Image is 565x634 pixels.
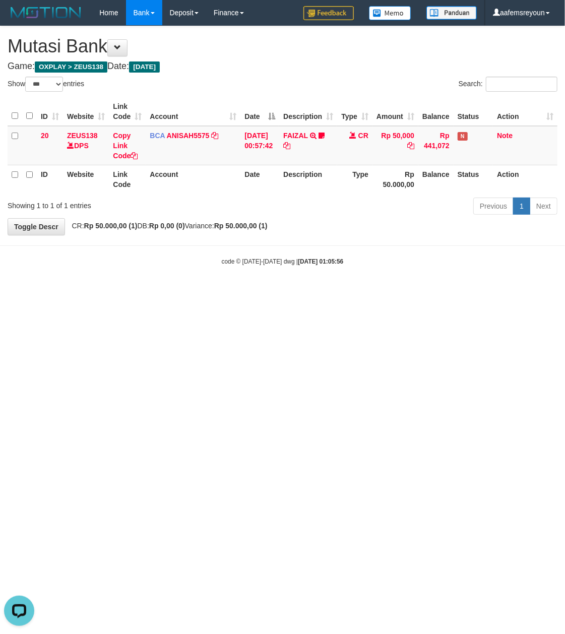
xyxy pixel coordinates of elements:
[109,165,146,194] th: Link Code
[372,97,418,126] th: Amount: activate to sort column ascending
[240,165,279,194] th: Date
[303,6,354,20] img: Feedback.jpg
[426,6,477,20] img: panduan.png
[214,222,268,230] strong: Rp 50.000,00 (1)
[63,126,109,165] td: DPS
[146,97,240,126] th: Account: activate to sort column ascending
[8,197,228,211] div: Showing 1 to 1 of 1 entries
[35,61,107,73] span: OXPLAY > ZEUS138
[513,198,530,215] a: 1
[129,61,160,73] span: [DATE]
[8,61,557,72] h4: Game: Date:
[84,222,138,230] strong: Rp 50.000,00 (1)
[37,165,63,194] th: ID
[454,97,493,126] th: Status
[150,132,165,140] span: BCA
[211,132,218,140] a: Copy ANISAH5575 to clipboard
[418,97,454,126] th: Balance
[240,97,279,126] th: Date: activate to sort column descending
[109,97,146,126] th: Link Code: activate to sort column ascending
[493,165,557,194] th: Action
[240,126,279,165] td: [DATE] 00:57:42
[8,218,65,235] a: Toggle Descr
[167,132,210,140] a: ANISAH5575
[372,126,418,165] td: Rp 50,000
[279,165,337,194] th: Description
[63,165,109,194] th: Website
[358,132,368,140] span: CR
[283,142,290,150] a: Copy FAIZAL to clipboard
[113,132,138,160] a: Copy Link Code
[41,132,49,140] span: 20
[530,198,557,215] a: Next
[372,165,418,194] th: Rp 50.000,00
[407,142,414,150] a: Copy Rp 50,000 to clipboard
[418,165,454,194] th: Balance
[298,258,343,265] strong: [DATE] 01:05:56
[8,5,84,20] img: MOTION_logo.png
[63,97,109,126] th: Website: activate to sort column ascending
[279,97,337,126] th: Description: activate to sort column ascending
[25,77,63,92] select: Showentries
[283,132,308,140] a: FAIZAL
[493,97,557,126] th: Action: activate to sort column ascending
[454,165,493,194] th: Status
[459,77,557,92] label: Search:
[369,6,411,20] img: Button%20Memo.svg
[222,258,344,265] small: code © [DATE]-[DATE] dwg |
[337,165,372,194] th: Type
[4,4,34,34] button: Open LiveChat chat widget
[8,77,84,92] label: Show entries
[486,77,557,92] input: Search:
[458,132,468,141] span: Has Note
[418,126,454,165] td: Rp 441,072
[149,222,185,230] strong: Rp 0,00 (0)
[8,36,557,56] h1: Mutasi Bank
[67,222,268,230] span: CR: DB: Variance:
[67,132,98,140] a: ZEUS138
[497,132,513,140] a: Note
[337,97,372,126] th: Type: activate to sort column ascending
[37,97,63,126] th: ID: activate to sort column ascending
[473,198,514,215] a: Previous
[146,165,240,194] th: Account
